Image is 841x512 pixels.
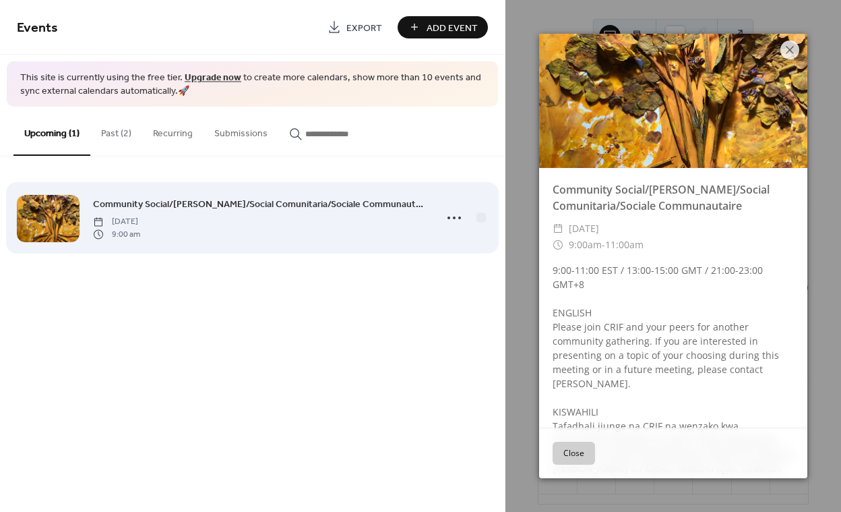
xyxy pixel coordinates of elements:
div: ​ [553,221,563,237]
span: [DATE] [569,221,599,237]
div: ​ [553,237,563,253]
button: Close [553,442,595,465]
span: 11:00am [605,238,644,251]
button: Add Event [398,16,488,38]
button: Recurring [142,107,204,154]
button: Upcoming (1) [13,107,90,156]
a: Community Social/[PERSON_NAME]/Social Comunitaria/Sociale Communautaire [93,196,427,212]
span: This site is currently using the free tier. to create more calendars, show more than 10 events an... [20,72,485,98]
span: [DATE] [93,216,140,228]
span: Events [17,15,58,41]
button: Past (2) [90,107,142,154]
span: 9:00am [569,238,602,251]
span: Export [346,21,382,35]
div: Community Social/[PERSON_NAME]/Social Comunitaria/Sociale Communautaire [539,181,807,214]
button: Submissions [204,107,278,154]
span: 9:00 am [93,228,140,240]
a: Export [317,16,392,38]
span: Add Event [427,21,478,35]
a: Upgrade now [185,69,241,87]
span: Community Social/[PERSON_NAME]/Social Comunitaria/Sociale Communautaire [93,198,427,212]
span: - [602,238,605,251]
